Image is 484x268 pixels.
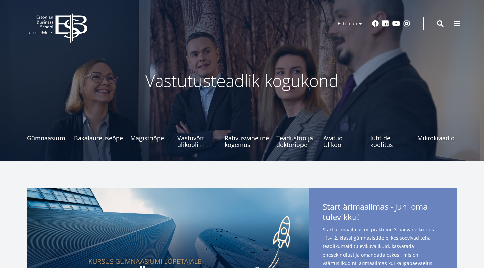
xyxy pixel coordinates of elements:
p: Vastutusteadlik kogukond [64,71,420,91]
a: Facebook [372,20,379,27]
a: Instagram [403,20,410,27]
a: Vastuvõtt ülikooli [177,121,217,148]
a: Teadustöö ja doktoriõpe [276,121,316,148]
span: Vastuvõtt ülikooli [177,135,217,148]
a: Juhtide koolitus [370,121,410,148]
a: Youtube [392,20,400,27]
span: Start ärimaailmas on praktiline 3-päevane kursus 11.–12. klassi gümnasistidele, kes soovivad teha... [323,225,444,267]
span: Juhtide koolitus [370,135,410,148]
a: Bakalaureuseõpe [74,121,123,148]
a: Gümnaasium [27,121,67,148]
span: Magistriõpe [130,135,170,141]
a: Linkedin [382,20,389,27]
span: Gümnaasium [27,135,67,141]
span: Rahvusvaheline kogemus [225,135,269,148]
span: Bakalaureuseõpe [74,135,123,141]
a: Rahvusvaheline kogemus [225,121,269,148]
span: tulevikku! [323,212,359,222]
a: Avatud Ülikool [323,121,363,148]
a: Mikrokraadid [417,121,457,148]
span: Mikrokraadid [417,135,457,141]
span: Start ärimaailmas - Juhi oma [323,202,444,224]
span: Teadustöö ja doktoriõpe [276,135,316,148]
span: Avatud Ülikool [323,135,363,148]
a: Magistriõpe [130,121,170,148]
